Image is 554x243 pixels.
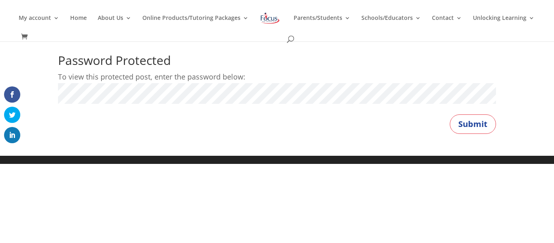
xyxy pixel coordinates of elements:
[70,15,87,34] a: Home
[294,15,350,34] a: Parents/Students
[473,15,535,34] a: Unlocking Learning
[432,15,462,34] a: Contact
[58,54,496,71] h1: Password Protected
[260,11,281,26] img: Focus on Learning
[19,15,59,34] a: My account
[361,15,421,34] a: Schools/Educators
[58,71,496,83] p: To view this protected post, enter the password below:
[450,114,496,134] button: Submit
[142,15,249,34] a: Online Products/Tutoring Packages
[98,15,131,34] a: About Us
